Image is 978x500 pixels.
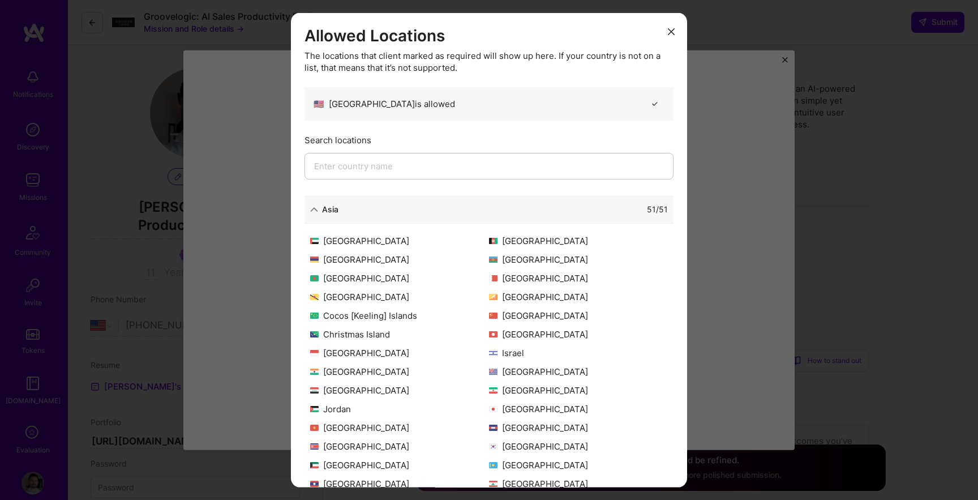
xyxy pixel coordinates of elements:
div: modal [291,12,687,488]
div: The locations that client marked as required will show up here. If your country is not on a list,... [304,50,674,74]
div: Cocos [Keeling] Islands [310,310,489,322]
div: [GEOGRAPHIC_DATA] is allowed [314,98,455,110]
img: China [489,313,497,319]
img: British Indian Ocean Territory [489,369,497,375]
img: South Korea [489,443,497,450]
div: [GEOGRAPHIC_DATA] [489,235,668,247]
img: Cambodia [489,425,497,431]
div: [GEOGRAPHIC_DATA] [310,291,489,303]
div: [GEOGRAPHIC_DATA] [310,235,489,247]
img: Brunei [310,294,319,300]
img: Azerbaijan [489,257,497,263]
img: Laos [310,481,319,487]
div: [GEOGRAPHIC_DATA] [310,459,489,471]
i: icon Close [668,28,675,35]
img: Kazakhstan [489,462,497,468]
input: Enter country name [304,153,674,180]
div: [GEOGRAPHIC_DATA] [489,310,668,322]
img: Afghanistan [489,238,497,244]
div: [GEOGRAPHIC_DATA] [489,478,668,490]
div: [GEOGRAPHIC_DATA] [489,384,668,396]
div: [GEOGRAPHIC_DATA] [310,478,489,490]
div: [GEOGRAPHIC_DATA] [310,384,489,396]
img: Kuwait [310,462,319,468]
div: [GEOGRAPHIC_DATA] [310,422,489,434]
div: [GEOGRAPHIC_DATA] [489,291,668,303]
img: Japan [489,406,497,412]
img: Israel [489,350,497,356]
div: Christmas Island [310,328,489,340]
div: [GEOGRAPHIC_DATA] [310,254,489,266]
img: Bahrain [489,275,497,281]
div: [GEOGRAPHIC_DATA] [489,328,668,340]
div: [GEOGRAPHIC_DATA] [489,403,668,415]
img: United Arab Emirates [310,238,319,244]
img: Kyrgyzstan [310,425,319,431]
div: Israel [489,347,668,359]
img: Hong Kong [489,331,497,337]
img: Christmas Island [310,331,319,337]
h3: Allowed Locations [304,26,674,45]
div: [GEOGRAPHIC_DATA] [489,272,668,284]
span: 🇺🇸 [314,98,324,110]
img: Iran [489,387,497,394]
div: [GEOGRAPHIC_DATA] [489,441,668,452]
div: [GEOGRAPHIC_DATA] [489,422,668,434]
div: [GEOGRAPHIC_DATA] [310,441,489,452]
div: 51 / 51 [647,203,668,215]
div: [GEOGRAPHIC_DATA] [310,366,489,378]
div: [GEOGRAPHIC_DATA] [310,272,489,284]
div: [GEOGRAPHIC_DATA] [489,459,668,471]
img: Iraq [310,387,319,394]
div: Search locations [304,134,674,146]
div: [GEOGRAPHIC_DATA] [489,254,668,266]
img: Jordan [310,406,319,412]
img: North Korea [310,443,319,450]
img: Lebanon [489,481,497,487]
img: Bhutan [489,294,497,300]
img: Cocos [Keeling] Islands [310,313,319,319]
div: [GEOGRAPHIC_DATA] [310,347,489,359]
i: icon CheckBlack [650,100,659,108]
div: [GEOGRAPHIC_DATA] [489,366,668,378]
div: Jordan [310,403,489,415]
div: Asia [322,203,338,215]
img: Armenia [310,257,319,263]
img: India [310,369,319,375]
i: icon ArrowDown [310,205,318,213]
img: Bangladesh [310,275,319,281]
img: Indonesia [310,350,319,356]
